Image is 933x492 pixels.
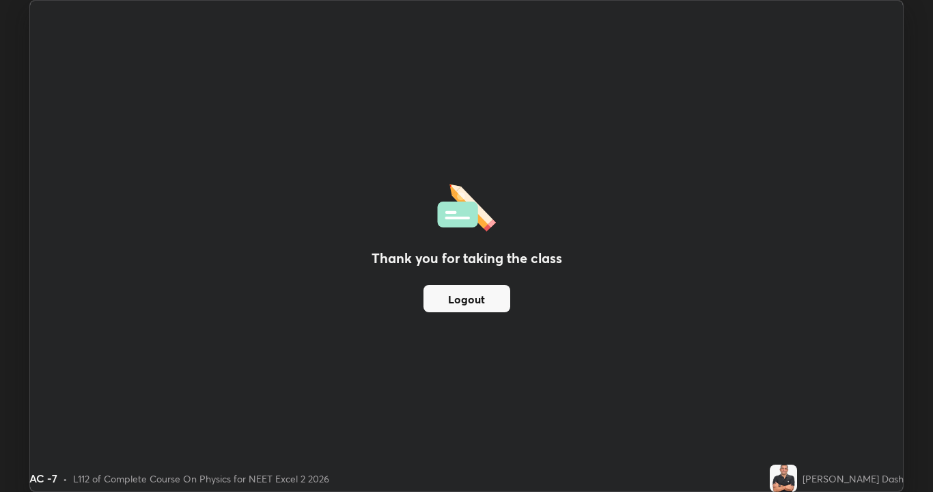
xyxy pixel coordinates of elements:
[372,248,562,269] h2: Thank you for taking the class
[63,471,68,486] div: •
[423,285,510,312] button: Logout
[437,180,496,232] img: offlineFeedback.1438e8b3.svg
[73,471,329,486] div: L112 of Complete Course On Physics for NEET Excel 2 2026
[770,465,797,492] img: 40a4c14bf14b432182435424e0d0387d.jpg
[803,471,904,486] div: [PERSON_NAME] Dash
[29,470,57,487] div: AC -7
